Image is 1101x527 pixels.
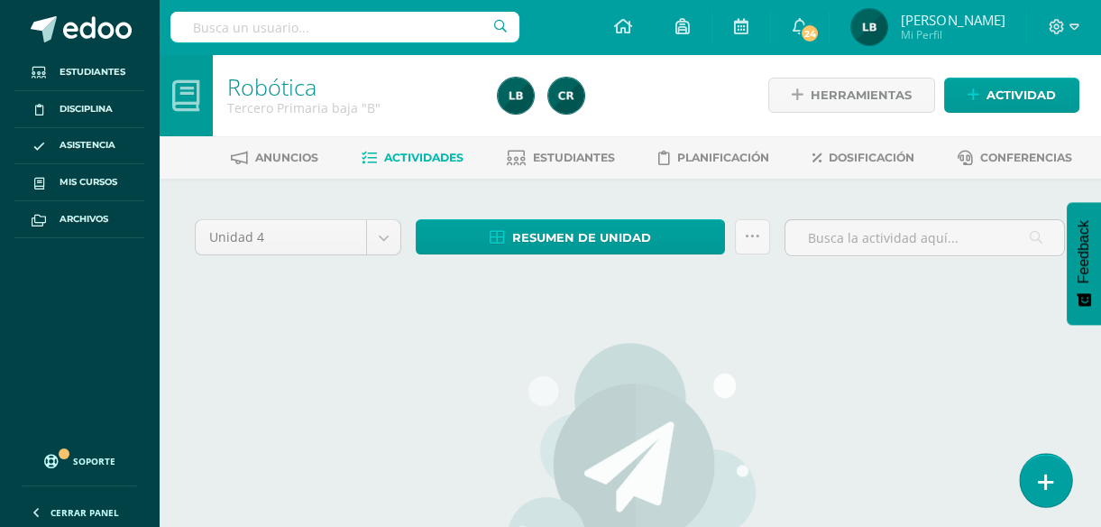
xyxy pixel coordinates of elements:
a: Resumen de unidad [416,219,725,254]
span: Soporte [73,455,115,467]
span: Dosificación [829,151,914,164]
span: Planificación [677,151,769,164]
a: Archivos [14,201,144,238]
a: Soporte [22,437,137,481]
span: Unidad 4 [209,220,353,254]
a: Estudiantes [507,143,615,172]
span: Asistencia [60,138,115,153]
h1: Robótica [227,74,476,99]
a: Disciplina [14,91,144,128]
span: Herramientas [811,79,912,112]
span: Disciplina [60,102,113,116]
a: Mis cursos [14,164,144,201]
img: 066aefb53e660acfbb28117153d86e1e.png [851,9,887,45]
span: Resumen de unidad [512,221,651,254]
span: Archivos [60,212,108,227]
input: Busca un usuario... [170,12,519,42]
a: Estudiantes [14,54,144,91]
span: Actividades [384,151,463,164]
a: Anuncios [231,143,318,172]
span: Actividad [986,79,1056,112]
span: Mi Perfil [901,27,1005,42]
span: Cerrar panel [50,506,119,519]
a: Dosificación [812,143,914,172]
a: Herramientas [768,78,935,113]
img: 066aefb53e660acfbb28117153d86e1e.png [498,78,534,114]
span: Anuncios [255,151,318,164]
a: Robótica [227,71,317,102]
a: Conferencias [958,143,1072,172]
span: Feedback [1076,220,1092,283]
span: [PERSON_NAME] [901,11,1005,29]
span: Conferencias [980,151,1072,164]
a: Unidad 4 [196,220,400,254]
a: Asistencia [14,128,144,165]
input: Busca la actividad aquí... [785,220,1064,255]
a: Actividades [362,143,463,172]
button: Feedback - Mostrar encuesta [1067,202,1101,325]
a: Planificación [658,143,769,172]
a: Actividad [944,78,1079,113]
span: Mis cursos [60,175,117,190]
img: 19436fc6d9716341a8510cf58c6830a2.png [548,78,584,114]
span: 24 [800,23,820,43]
span: Estudiantes [533,151,615,164]
div: Tercero Primaria baja 'B' [227,99,476,116]
span: Estudiantes [60,65,125,79]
